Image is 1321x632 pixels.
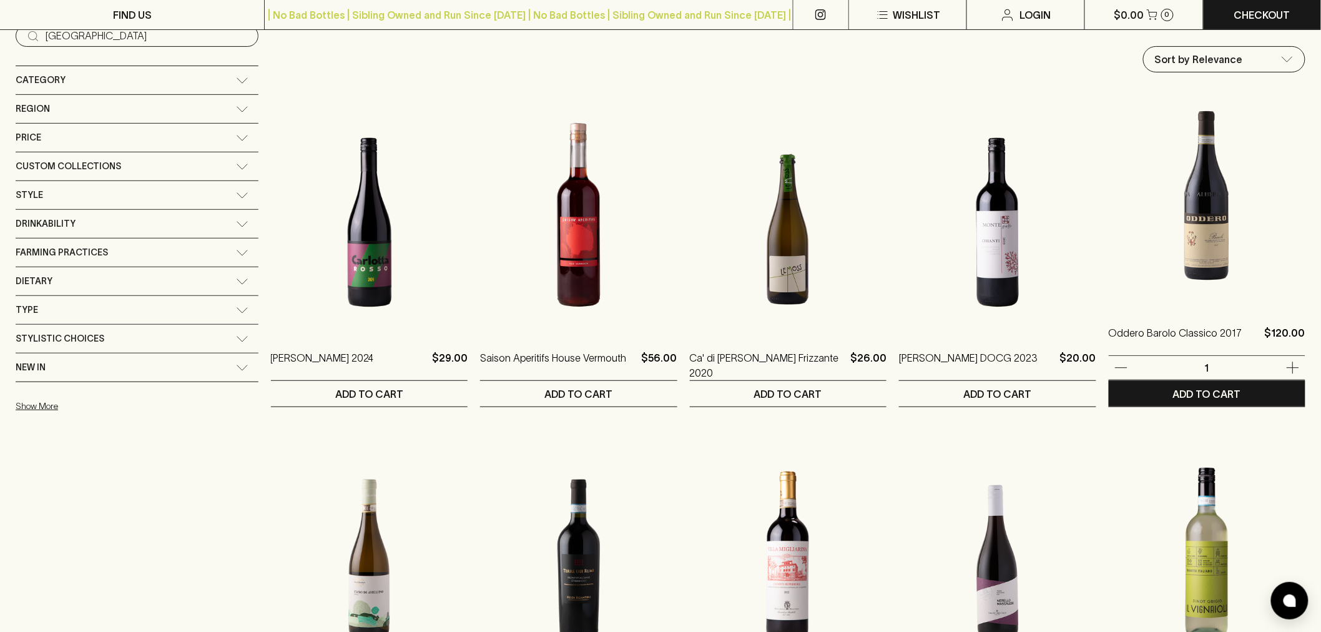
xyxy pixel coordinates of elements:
[271,381,468,407] button: ADD TO CART
[16,124,258,152] div: Price
[754,387,822,402] p: ADD TO CART
[899,381,1096,407] button: ADD TO CART
[1234,7,1290,22] p: Checkout
[16,296,258,324] div: Type
[1114,7,1144,22] p: $0.00
[16,187,43,203] span: Style
[1144,47,1305,72] div: Sort by Relevance
[899,350,1038,380] a: [PERSON_NAME] DOCG 2023
[16,210,258,238] div: Drinkability
[1060,350,1096,380] p: $20.00
[899,113,1096,332] img: Monteguelfo Chianti DOCG 2023
[1192,361,1222,375] p: 1
[16,245,108,260] span: Farming Practices
[16,101,50,117] span: Region
[544,387,612,402] p: ADD TO CART
[1109,88,1305,307] img: Oddero Barolo Classico 2017
[16,66,258,94] div: Category
[16,274,52,289] span: Dietary
[432,350,468,380] p: $29.00
[1173,387,1241,402] p: ADD TO CART
[16,159,121,174] span: Custom Collections
[16,393,179,419] button: Show More
[46,26,248,46] input: Try “Pinot noir”
[16,331,104,347] span: Stylistic Choices
[16,216,76,232] span: Drinkability
[16,130,41,146] span: Price
[113,7,152,22] p: FIND US
[271,113,468,332] img: Carlotta Rosso 2024
[1265,325,1305,355] p: $120.00
[1109,325,1242,355] a: Oddero Barolo Classico 2017
[1020,7,1051,22] p: Login
[16,353,258,382] div: New In
[16,267,258,295] div: Dietary
[16,72,66,88] span: Category
[963,387,1031,402] p: ADD TO CART
[1109,381,1305,407] button: ADD TO CART
[480,381,677,407] button: ADD TO CART
[480,113,677,332] img: Saison Aperitifs House Vermouth
[16,239,258,267] div: Farming Practices
[271,350,374,380] a: [PERSON_NAME] 2024
[16,95,258,123] div: Region
[1165,11,1170,18] p: 0
[16,360,46,375] span: New In
[16,325,258,353] div: Stylistic Choices
[642,350,677,380] p: $56.00
[16,181,258,209] div: Style
[16,152,258,180] div: Custom Collections
[1155,52,1243,67] p: Sort by Relevance
[335,387,403,402] p: ADD TO CART
[16,302,38,318] span: Type
[480,350,626,380] a: Saison Aperitifs House Vermouth
[690,381,886,407] button: ADD TO CART
[690,350,845,380] a: Ca' di [PERSON_NAME] Frizzante 2020
[1284,595,1296,607] img: bubble-icon
[850,350,886,380] p: $26.00
[893,7,940,22] p: Wishlist
[690,113,886,332] img: Ca' di Rajo Lemoss Frizzante 2020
